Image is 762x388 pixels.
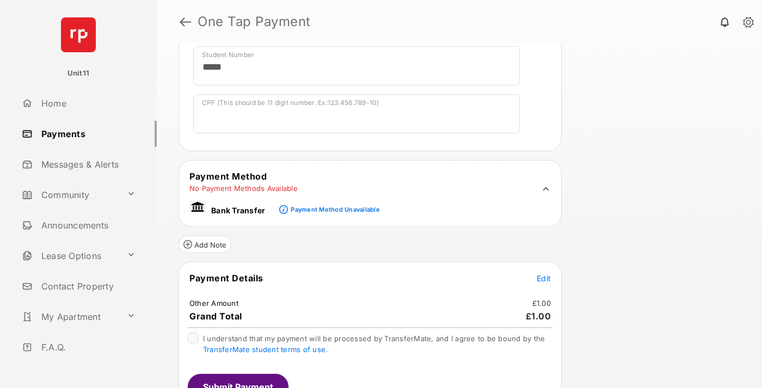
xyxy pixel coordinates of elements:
[291,206,379,213] div: Payment Method Unavailable
[537,273,551,284] button: Edit
[17,90,157,116] a: Home
[17,304,122,330] a: My Apartment
[61,17,96,52] img: svg+xml;base64,PHN2ZyB4bWxucz0iaHR0cDovL3d3dy53My5vcmcvMjAwMC9zdmciIHdpZHRoPSI2NCIgaGVpZ2h0PSI2NC...
[537,274,551,283] span: Edit
[17,334,157,360] a: F.A.Q.
[211,205,265,216] p: Bank Transfer
[526,311,551,322] span: £1.00
[189,183,298,193] td: No Payment Methods Available
[198,15,311,28] strong: One Tap Payment
[17,212,157,238] a: Announcements
[203,334,545,354] span: I understand that my payment will be processed by TransferMate, and I agree to be bound by the
[189,273,263,284] span: Payment Details
[179,236,231,253] button: Add Note
[17,151,157,177] a: Messages & Alerts
[17,121,157,147] a: Payments
[288,197,379,215] a: Payment Method Unavailable
[189,298,239,308] td: Other Amount
[17,243,122,269] a: Lease Options
[203,345,328,354] a: TransferMate student terms of use.
[532,298,551,308] td: £1.00
[189,171,267,182] span: Payment Method
[67,68,90,79] p: Unit11
[189,201,206,213] img: bank.png
[189,311,242,322] span: Grand Total
[17,182,122,208] a: Community
[17,273,157,299] a: Contact Property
